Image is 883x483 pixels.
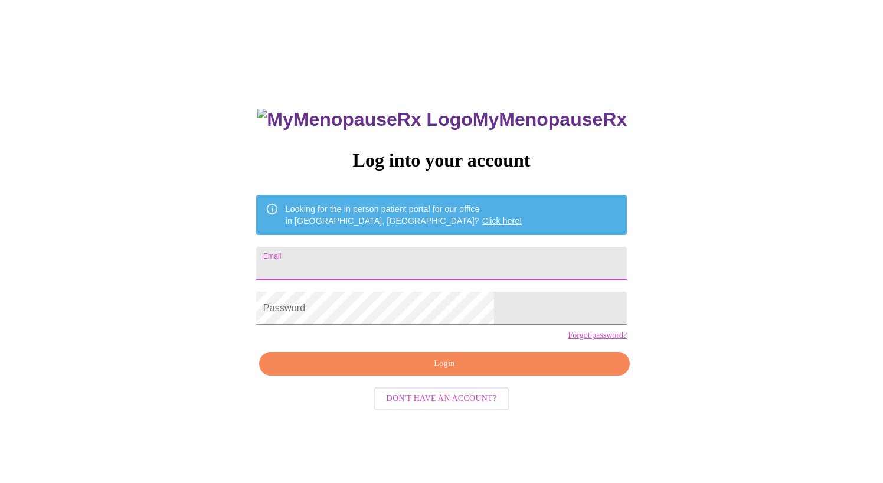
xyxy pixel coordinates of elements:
[374,387,510,410] button: Don't have an account?
[259,352,630,376] button: Login
[568,331,627,340] a: Forgot password?
[257,109,627,130] h3: MyMenopauseRx
[256,149,627,171] h3: Log into your account
[387,391,497,406] span: Don't have an account?
[371,393,513,403] a: Don't have an account?
[257,109,472,130] img: MyMenopauseRx Logo
[482,216,522,226] a: Click here!
[286,198,522,231] div: Looking for the in person patient portal for our office in [GEOGRAPHIC_DATA], [GEOGRAPHIC_DATA]?
[273,357,616,371] span: Login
